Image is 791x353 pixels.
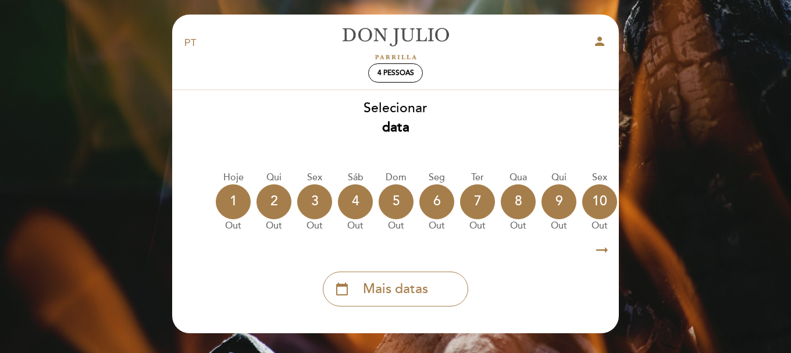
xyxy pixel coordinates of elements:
[382,119,409,136] b: data
[216,184,251,219] div: 1
[172,99,619,137] div: Selecionar
[379,171,414,184] div: Dom
[419,184,454,219] div: 6
[379,219,414,233] div: out
[379,184,414,219] div: 5
[419,219,454,233] div: out
[593,34,607,52] button: person
[501,184,536,219] div: 8
[582,219,617,233] div: out
[419,171,454,184] div: Seg
[501,219,536,233] div: out
[297,184,332,219] div: 3
[256,171,291,184] div: Qui
[377,69,414,77] span: 4 pessoas
[460,171,495,184] div: Ter
[593,238,611,263] i: arrow_right_alt
[541,184,576,219] div: 9
[541,219,576,233] div: out
[582,184,617,219] div: 10
[338,184,373,219] div: 4
[501,171,536,184] div: Qua
[216,171,251,184] div: Hoje
[541,171,576,184] div: Qui
[297,171,332,184] div: Sex
[363,280,428,299] span: Mais datas
[335,279,349,299] i: calendar_today
[323,27,468,59] a: [PERSON_NAME]
[256,219,291,233] div: out
[338,219,373,233] div: out
[460,184,495,219] div: 7
[593,34,607,48] i: person
[338,171,373,184] div: Sáb
[582,171,617,184] div: Sex
[216,219,251,233] div: out
[460,219,495,233] div: out
[256,184,291,219] div: 2
[297,219,332,233] div: out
